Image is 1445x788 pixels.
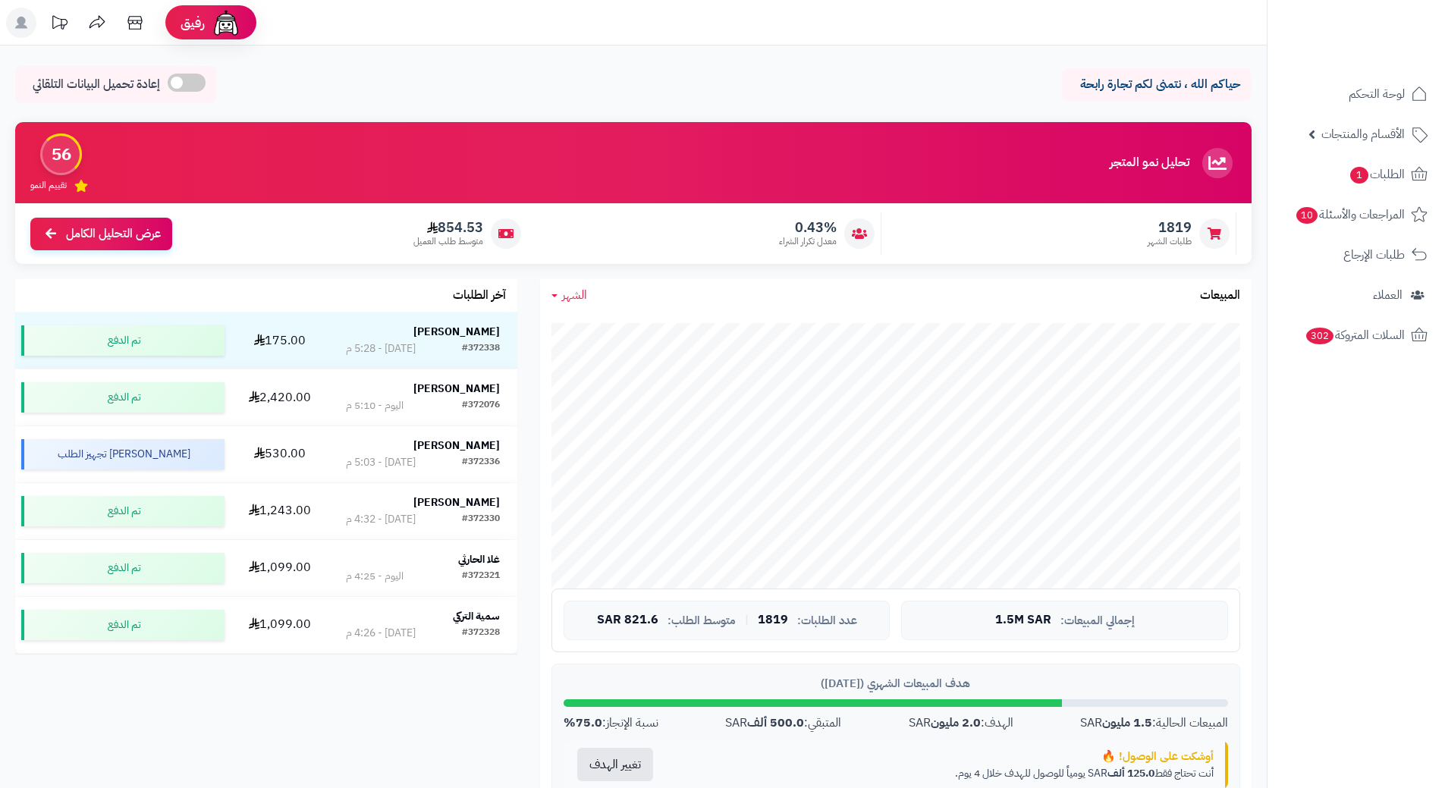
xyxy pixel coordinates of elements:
span: السلات المتروكة [1305,325,1405,346]
div: المبيعات الحالية: SAR [1080,714,1228,732]
a: الطلبات1 [1277,156,1436,193]
div: [PERSON_NAME] تجهيز الطلب [21,439,225,469]
strong: 2.0 مليون [931,714,981,732]
span: المراجعات والأسئلة [1295,204,1405,225]
span: معدل تكرار الشراء [779,235,837,248]
td: 2,420.00 [231,369,328,425]
span: الطلبات [1349,164,1405,185]
span: 302 [1306,328,1333,344]
strong: [PERSON_NAME] [413,324,500,340]
span: عدد الطلبات: [797,614,857,627]
div: تم الدفع [21,553,225,583]
td: 530.00 [231,426,328,482]
span: 1819 [758,614,788,627]
strong: 1.5 مليون [1102,714,1152,732]
div: [DATE] - 5:28 م [346,341,416,356]
span: | [745,614,749,626]
div: #372338 [462,341,500,356]
h3: آخر الطلبات [453,289,506,303]
div: [DATE] - 4:26 م [346,626,416,641]
span: 1 [1350,167,1368,184]
span: إعادة تحميل البيانات التلقائي [33,76,160,93]
strong: [PERSON_NAME] [413,494,500,510]
img: ai-face.png [211,8,241,38]
span: عرض التحليل الكامل [66,225,161,243]
strong: سمية التركي [453,608,500,624]
span: لوحة التحكم [1349,83,1405,105]
div: تم الدفع [21,496,225,526]
div: #372336 [462,455,500,470]
div: هدف المبيعات الشهري ([DATE]) [564,676,1228,692]
a: الشهر [551,287,587,304]
div: [DATE] - 4:32 م [346,512,416,527]
p: حياكم الله ، نتمنى لكم تجارة رابحة [1073,76,1240,93]
span: الأقسام والمنتجات [1321,124,1405,145]
a: السلات المتروكة302 [1277,317,1436,353]
div: [DATE] - 5:03 م [346,455,416,470]
strong: 75.0% [564,714,602,732]
span: متوسط طلب العميل [413,235,483,248]
td: 1,243.00 [231,483,328,539]
span: 854.53 [413,219,483,236]
strong: [PERSON_NAME] [413,438,500,454]
div: تم الدفع [21,382,225,413]
div: أوشكت على الوصول! 🔥 [678,749,1214,764]
span: 1819 [1148,219,1192,236]
div: اليوم - 4:25 م [346,569,404,584]
h3: المبيعات [1200,289,1240,303]
span: 0.43% [779,219,837,236]
div: تم الدفع [21,325,225,356]
a: المراجعات والأسئلة10 [1277,196,1436,233]
span: الشهر [562,286,587,304]
div: المتبقي: SAR [725,714,841,732]
a: العملاء [1277,277,1436,313]
a: لوحة التحكم [1277,76,1436,112]
span: رفيق [181,14,205,32]
strong: 500.0 ألف [747,714,804,732]
td: 1,099.00 [231,540,328,596]
div: #372321 [462,569,500,584]
div: نسبة الإنجاز: [564,714,658,732]
div: اليوم - 5:10 م [346,398,404,413]
span: إجمالي المبيعات: [1060,614,1135,627]
div: تم الدفع [21,610,225,640]
span: العملاء [1373,284,1403,306]
div: #372330 [462,512,500,527]
span: متوسط الطلب: [668,614,736,627]
h3: تحليل نمو المتجر [1110,156,1189,170]
span: تقييم النمو [30,179,67,192]
div: #372328 [462,626,500,641]
td: 175.00 [231,312,328,369]
a: طلبات الإرجاع [1277,237,1436,273]
strong: غلا الحارثي [458,551,500,567]
span: طلبات الإرجاع [1343,244,1405,265]
span: 1.5M SAR [995,614,1051,627]
div: #372076 [462,398,500,413]
a: عرض التحليل الكامل [30,218,172,250]
span: 10 [1296,207,1318,224]
button: تغيير الهدف [577,748,653,781]
td: 1,099.00 [231,597,328,653]
strong: [PERSON_NAME] [413,381,500,397]
p: أنت تحتاج فقط SAR يومياً للوصول للهدف خلال 4 يوم. [678,766,1214,781]
a: تحديثات المنصة [40,8,78,42]
div: الهدف: SAR [909,714,1013,732]
span: طلبات الشهر [1148,235,1192,248]
span: 821.6 SAR [597,614,658,627]
strong: 125.0 ألف [1107,765,1154,781]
